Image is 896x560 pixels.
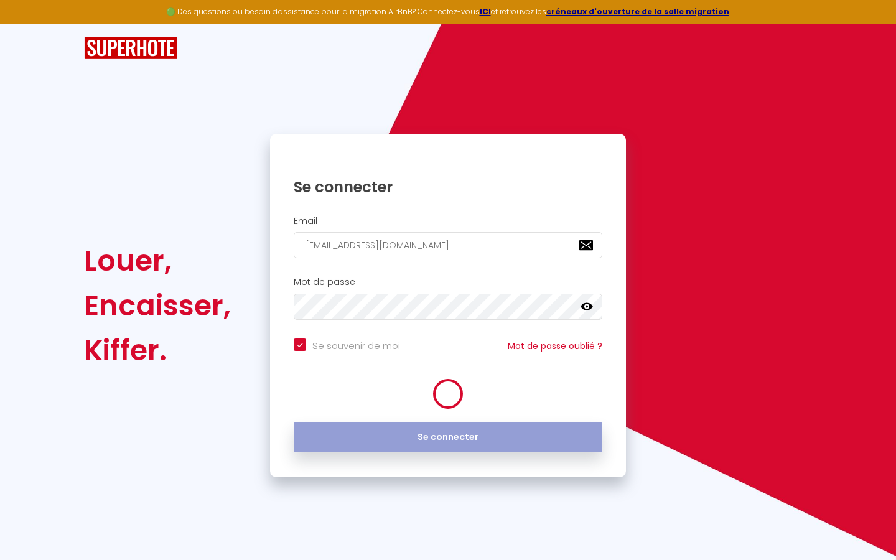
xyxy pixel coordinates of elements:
input: Ton Email [294,232,602,258]
a: Mot de passe oublié ? [508,340,602,352]
img: SuperHote logo [84,37,177,60]
h1: Se connecter [294,177,602,197]
button: Ouvrir le widget de chat LiveChat [10,5,47,42]
button: Se connecter [294,422,602,453]
h2: Email [294,216,602,226]
h2: Mot de passe [294,277,602,287]
a: créneaux d'ouverture de la salle migration [546,6,729,17]
div: Encaisser, [84,283,231,328]
div: Kiffer. [84,328,231,373]
div: Louer, [84,238,231,283]
a: ICI [480,6,491,17]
